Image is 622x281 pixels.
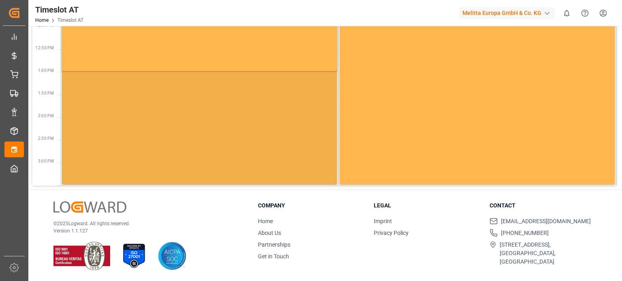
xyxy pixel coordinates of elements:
[374,218,392,224] a: Imprint
[35,4,83,16] div: Timeslot AT
[490,201,595,210] h3: Contact
[258,218,273,224] a: Home
[53,220,238,227] p: © 2025 Logward. All rights reserved.
[53,227,238,235] p: Version 1.1.127
[258,230,281,236] a: About Us
[38,136,54,141] span: 2:30 PM
[258,201,364,210] h3: Company
[38,159,54,163] span: 3:00 PM
[374,230,409,236] a: Privacy Policy
[53,242,110,270] img: ISO 9001 & ISO 14001 Certification
[500,241,595,266] span: [STREET_ADDRESS], [GEOGRAPHIC_DATA], [GEOGRAPHIC_DATA]
[158,242,186,270] img: AICPA SOC
[459,5,558,21] button: Melitta Europa GmbH & Co. KG
[38,68,54,73] span: 1:00 PM
[35,46,54,50] span: 12:30 PM
[374,201,479,210] h3: Legal
[53,201,126,213] img: Logward Logo
[459,7,554,19] div: Melitta Europa GmbH & Co. KG
[258,253,289,260] a: Get in Touch
[35,17,49,23] a: Home
[501,217,591,226] span: [EMAIL_ADDRESS][DOMAIN_NAME]
[258,241,290,248] a: Partnerships
[120,242,148,270] img: ISO 27001 Certification
[38,91,54,95] span: 1:30 PM
[501,229,549,237] span: [PHONE_NUMBER]
[558,4,576,22] button: show 0 new notifications
[576,4,594,22] button: Help Center
[38,114,54,118] span: 2:00 PM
